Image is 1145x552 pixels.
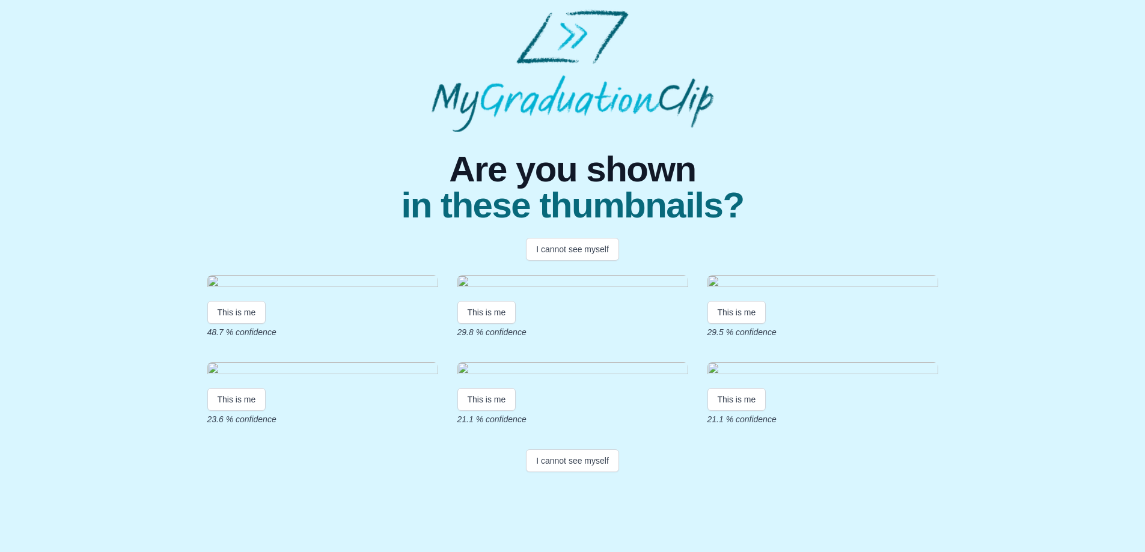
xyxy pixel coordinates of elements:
[457,388,516,411] button: This is me
[457,362,688,378] img: 60783c646586e86838ce430b4e6d7902b2f0b5ba.gif
[707,362,938,378] img: a876c915f03c246d4934a76de5c4714792e28464.gif
[432,10,713,132] img: MyGraduationClip
[401,187,743,223] span: in these thumbnails?
[207,413,438,425] p: 23.6 % confidence
[207,326,438,338] p: 48.7 % confidence
[457,326,688,338] p: 29.8 % confidence
[707,301,766,324] button: This is me
[707,326,938,338] p: 29.5 % confidence
[707,388,766,411] button: This is me
[707,275,938,291] img: 87cdec74d6351037577fb606031b82a13cf14bf5.gif
[707,413,938,425] p: 21.1 % confidence
[207,388,266,411] button: This is me
[401,151,743,187] span: Are you shown
[526,238,619,261] button: I cannot see myself
[457,413,688,425] p: 21.1 % confidence
[207,275,438,291] img: ab3b6348bc767f0c88fe9fa266fc353d678d14f1.gif
[207,362,438,378] img: 7b39ce817c33fc9b614675cb7ef8e07fa4a8c933.gif
[457,275,688,291] img: 44ff34b938233d2de2584b6dc813d9a1688cbd59.gif
[457,301,516,324] button: This is me
[526,449,619,472] button: I cannot see myself
[207,301,266,324] button: This is me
